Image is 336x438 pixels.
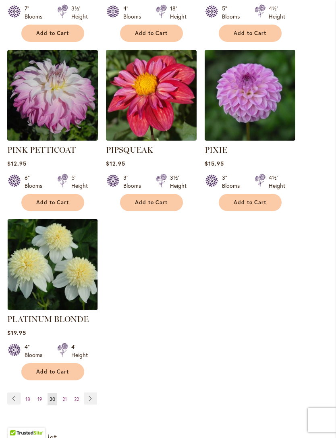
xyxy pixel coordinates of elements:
div: 4" Blooms [123,5,146,21]
img: PLATINUM BLONDE [7,220,98,310]
img: PIXIE [205,50,295,141]
a: 22 [72,394,81,406]
div: 5" Blooms [222,5,245,21]
span: 18 [25,396,30,403]
span: Add to Cart [36,199,69,206]
button: Add to Cart [219,25,282,42]
span: 22 [74,396,79,403]
button: Add to Cart [120,194,183,212]
div: 4' Height [71,343,88,359]
div: 18" Height [170,5,187,21]
button: Add to Cart [21,363,84,381]
a: PIPSQUEAK [106,135,197,143]
div: 4½' Height [269,5,285,21]
a: PLATINUM BLONDE [7,315,89,324]
a: PLATINUM BLONDE [7,304,98,312]
iframe: Launch Accessibility Center [6,409,29,432]
span: 20 [50,396,55,403]
span: 21 [62,396,67,403]
div: 3" Blooms [222,174,245,190]
a: PIXIE [205,135,295,143]
a: 18 [23,394,32,406]
div: 4½' Height [269,174,285,190]
div: 3½' Height [71,5,88,21]
img: Pink Petticoat [7,50,98,141]
span: Add to Cart [36,30,69,37]
a: PIPSQUEAK [106,145,153,155]
span: $19.95 [7,329,26,337]
span: Add to Cart [36,369,69,376]
a: Pink Petticoat [7,135,98,143]
span: Add to Cart [135,30,168,37]
a: PIXIE [205,145,227,155]
a: 19 [35,394,44,406]
span: Add to Cart [234,30,267,37]
button: Add to Cart [21,25,84,42]
span: Add to Cart [135,199,168,206]
div: 4" Blooms [25,343,48,359]
a: PINK PETTICOAT [7,145,76,155]
img: PIPSQUEAK [106,50,197,141]
div: 7" Blooms [25,5,48,21]
div: 3½' Height [170,174,187,190]
span: $12.95 [106,160,125,168]
span: Add to Cart [234,199,267,206]
a: 21 [60,394,69,406]
span: 19 [37,396,42,403]
div: 6" Blooms [25,174,48,190]
div: 5' Height [71,174,88,190]
button: Add to Cart [120,25,183,42]
button: Add to Cart [21,194,84,212]
div: 3" Blooms [123,174,146,190]
span: $15.95 [205,160,224,168]
button: Add to Cart [219,194,282,212]
span: $12.95 [7,160,27,168]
